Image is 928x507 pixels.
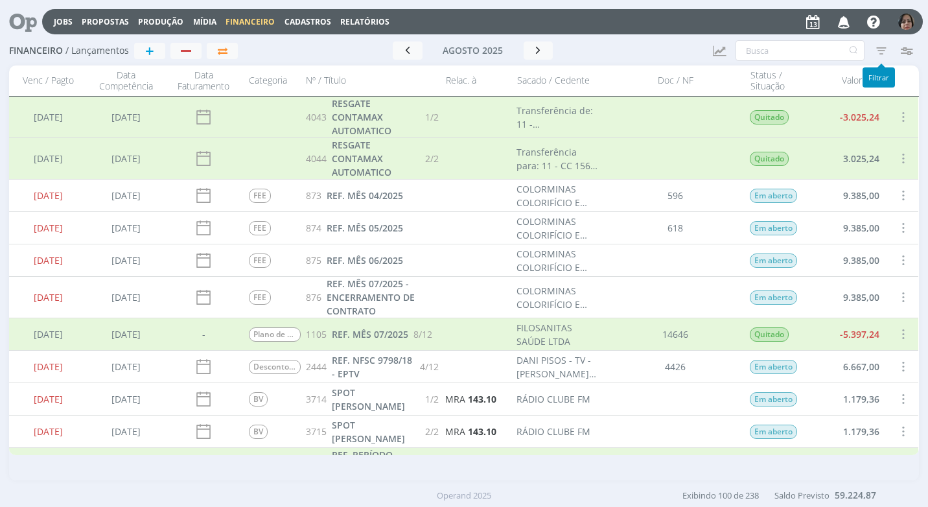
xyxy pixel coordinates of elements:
img: 6 [898,14,914,30]
span: + [145,43,154,58]
div: Venc / Pagto [9,69,87,92]
div: 6.667,00 [809,351,887,383]
span: Plano de Saúde [249,327,301,342]
div: FILOSANITAS SAÚDE LTDA [517,321,601,348]
div: Sacado / Cedente [511,69,608,92]
span: Financeiro [9,45,63,56]
span: Saldo Previsto [774,489,829,501]
span: Em aberto [750,290,798,305]
a: REF. MÊS 07/2025 - ENCERRAMENTO DE CONTRATO [327,277,439,318]
div: RÁDIO CLUBE FM [517,425,591,438]
a: REF. MÊS 05/2025 [327,221,403,235]
span: RESGATE CONTAMAX AUTOMATICO [332,97,391,137]
span: agosto 2025 [443,44,503,56]
span: 2444 [306,360,327,373]
div: [DATE] [9,416,87,447]
div: 4426 [608,351,744,383]
b: 143.10 [469,425,497,438]
span: 876 [306,290,321,304]
span: 3714 [306,392,327,406]
div: Status / Situação [744,69,809,92]
div: [DATE] [9,351,87,383]
div: 9.385,00 [809,277,887,318]
span: Em aberto [750,425,798,439]
span: BV [249,392,268,407]
div: [DATE] [9,212,87,244]
a: MRA143.10 [446,425,497,438]
div: [DATE] [87,97,165,137]
span: Em aberto [750,360,798,374]
a: RESGATE CONTAMAX AUTOMATICO [332,138,420,179]
span: FEE [249,221,271,235]
div: COLORMINAS COLORIFÍCIO E MINERAÇÃO LTDA [517,284,601,311]
button: Cadastros [281,17,335,27]
button: Financeiro [222,17,279,27]
span: Exibindo 100 de 238 [682,489,759,501]
a: REF. MÊS 06/2025 [327,253,403,267]
span: Nº / Título [306,75,346,86]
div: [DATE] [87,138,165,179]
div: [DATE] [87,244,165,276]
span: 873 [306,189,321,202]
span: 2/2 [426,152,439,165]
a: Produção [138,16,183,27]
div: Categoria [242,69,301,92]
span: SPOT [PERSON_NAME] [332,386,405,412]
span: 1/2 [426,392,439,406]
div: Transferência para: 11 - CC 1567-4 - [GEOGRAPHIC_DATA] [517,145,601,172]
div: -5.397,24 [809,318,887,350]
span: FEE [249,290,271,305]
span: Financeiro [226,16,275,27]
span: Desconto Padrão [249,360,301,374]
span: 3715 [306,425,327,438]
div: [DATE] [87,212,165,244]
div: Transferência de: 11 - [PERSON_NAME] [517,104,601,131]
div: COLORMINAS COLORIFÍCIO E MINERAÇÃO LTDA [517,247,601,274]
span: Em aberto [750,189,798,203]
span: 8/12 [413,327,432,341]
span: Quitado [750,110,789,124]
div: Data Competência [87,69,165,92]
span: FEE [249,189,271,203]
div: [DATE] [9,244,87,276]
div: [DATE] [9,180,87,211]
div: [DATE] [9,318,87,350]
div: - [165,318,242,350]
span: Quitado [750,152,789,166]
a: REF. MÊS 07/2025 [332,327,408,341]
span: 4043 [306,110,327,124]
div: 1.179,36 [809,383,887,415]
span: RESGATE CONTAMAX AUTOMATICO [332,139,391,178]
div: [DATE] [9,97,87,137]
a: REF. NFSC 9798/18 - EPTV [332,353,415,381]
span: REF. NFSC 9798/18 - EPTV [332,354,412,380]
div: 9.385,00 [809,180,887,211]
span: 2/2 [426,425,439,438]
div: [DATE] [9,277,87,318]
div: DANI PISOS - TV - [PERSON_NAME] DOS REIS LTDA [517,353,601,381]
span: Cadastros [284,16,331,27]
span: 874 [306,221,321,235]
div: [DATE] [87,351,165,383]
span: SPOT [PERSON_NAME] [332,419,405,445]
div: [DATE] [87,277,165,318]
div: Filtrar [863,67,895,88]
div: 1.179,36 [809,416,887,447]
div: [DATE] [87,416,165,447]
span: REF. MÊS 04/2025 [327,189,403,202]
span: Em aberto [750,392,798,407]
button: Mídia [189,17,220,27]
span: 4/12 [421,360,439,373]
b: 143.10 [469,393,497,405]
span: REF. MÊS 06/2025 [327,254,403,266]
div: Relac. à [439,69,511,92]
b: 59.224,87 [835,489,876,501]
span: BV [249,425,268,439]
span: 4044 [306,152,327,165]
a: MRA143.10 [446,392,497,406]
button: Jobs [50,17,76,27]
a: Jobs [54,16,73,27]
span: 1105 [306,327,327,341]
a: Propostas [82,16,129,27]
span: REF. MÊS 07/2025 - ENCERRAMENTO DE CONTRATO [327,277,415,317]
